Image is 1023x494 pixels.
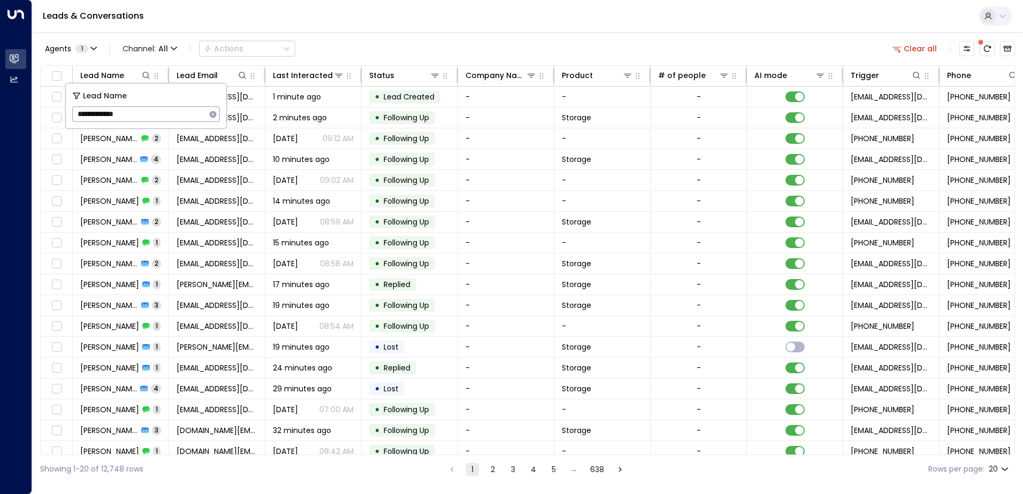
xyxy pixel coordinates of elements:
[851,69,922,82] div: Trigger
[177,133,257,144] span: xio0710@yahoo.com
[177,217,257,227] span: okenyijennifer@gmail.com
[375,380,380,398] div: •
[851,300,932,311] span: leads@space-station.co.uk
[458,191,554,211] td: -
[375,275,380,294] div: •
[697,237,701,248] div: -
[75,44,88,53] span: 1
[458,107,554,128] td: -
[118,41,181,56] span: Channel:
[562,342,591,352] span: Storage
[80,342,139,352] span: Lucy Walton
[319,321,354,331] p: 08:54 AM
[697,217,701,227] div: -
[152,426,161,435] span: 3
[384,300,429,311] span: Following Up
[697,300,701,311] div: -
[458,128,554,149] td: -
[851,446,914,457] span: +447463393929
[153,238,161,247] span: 1
[50,403,63,416] span: Toggle select row
[445,462,627,476] nav: pagination navigation
[273,404,298,415] span: Sep 16, 2025
[697,196,701,206] div: -
[562,279,591,290] span: Storage
[458,379,554,399] td: -
[527,463,540,476] button: Go to page 4
[375,213,380,231] div: •
[1000,41,1015,56] button: Archived Leads
[458,233,554,253] td: -
[384,446,429,457] span: Following Up
[273,237,329,248] span: 15 minutes ago
[375,421,380,439] div: •
[158,44,168,53] span: All
[754,69,787,82] div: AI mode
[384,362,410,373] span: Replied
[50,90,63,104] span: Toggle select row
[458,316,554,336] td: -
[375,442,380,460] div: •
[384,237,429,248] span: Following Up
[562,383,591,394] span: Storage
[384,342,399,352] span: Lost
[947,258,1011,269] span: +447971571905
[50,111,63,125] span: Toggle select row
[947,425,1011,436] span: +447463393929
[554,191,651,211] td: -
[177,321,257,331] span: asre.khan@gmail.com
[40,41,101,56] button: Agents1
[697,279,701,290] div: -
[947,321,1011,331] span: +447472785831
[80,196,139,206] span: Jennifer Okenyi
[273,342,330,352] span: 19 minutes ago
[153,363,161,372] span: 1
[153,405,161,414] span: 1
[562,258,591,269] span: Storage
[697,446,701,457] div: -
[369,69,440,82] div: Status
[697,133,701,144] div: -
[384,175,429,186] span: Following Up
[851,217,932,227] span: leads@space-station.co.uk
[458,420,554,441] td: -
[80,69,124,82] div: Lead Name
[177,425,257,436] span: salehroudi.sr@gmail.com
[384,258,429,269] span: Following Up
[152,259,161,268] span: 2
[384,425,429,436] span: Following Up
[947,217,1011,227] span: +447733679659
[562,300,591,311] span: Storage
[153,321,161,330] span: 1
[697,404,701,415] div: -
[273,112,327,123] span: 2 minutes ago
[947,362,1011,373] span: +447794424035
[320,258,354,269] p: 08:58 AM
[323,133,354,144] p: 09:12 AM
[50,341,63,354] span: Toggle select row
[614,463,627,476] button: Go to next page
[458,399,554,420] td: -
[562,217,591,227] span: Storage
[369,69,394,82] div: Status
[851,362,932,373] span: leads@space-station.co.uk
[151,155,161,164] span: 4
[697,342,701,352] div: -
[562,154,591,165] span: Storage
[562,362,591,373] span: Storage
[851,342,932,352] span: leads@space-station.co.uk
[177,154,257,165] span: nednts@gmail.com
[458,170,554,190] td: -
[384,321,429,331] span: Following Up
[273,69,344,82] div: Last Interacted
[851,425,932,436] span: leads@space-station.co.uk
[947,446,1011,457] span: +447463393929
[273,425,331,436] span: 32 minutes ago
[928,464,984,475] label: Rows per page:
[83,90,127,102] span: Lead Name
[980,41,995,56] span: There are new threads available. Refresh the grid to view the latest updates.
[851,404,914,415] span: +447846867906
[851,321,914,331] span: +447472785831
[458,212,554,232] td: -
[273,217,298,227] span: Yesterday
